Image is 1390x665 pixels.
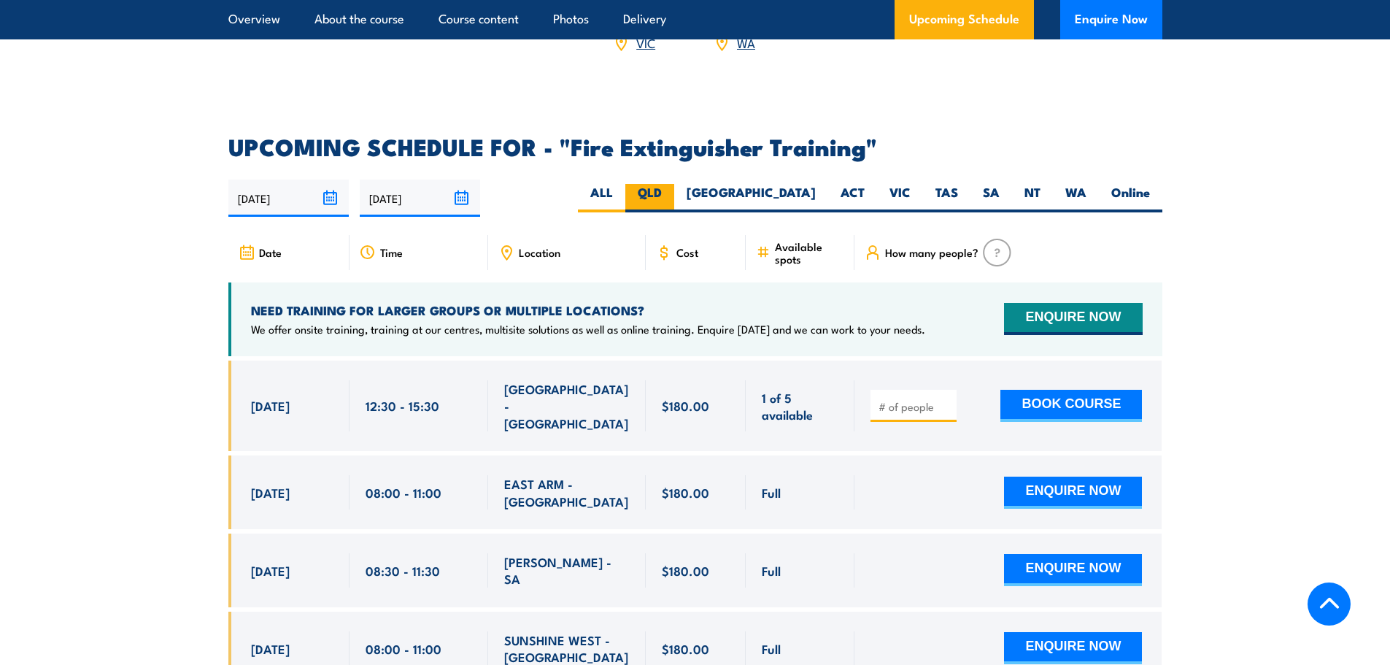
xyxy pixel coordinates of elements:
[828,184,877,212] label: ACT
[366,397,439,414] span: 12:30 - 15:30
[1000,390,1142,422] button: BOOK COURSE
[762,484,781,501] span: Full
[504,553,630,588] span: [PERSON_NAME] - SA
[879,399,951,414] input: # of people
[923,184,970,212] label: TAS
[228,180,349,217] input: From date
[762,562,781,579] span: Full
[366,562,440,579] span: 08:30 - 11:30
[578,184,625,212] label: ALL
[1012,184,1053,212] label: NT
[251,484,290,501] span: [DATE]
[970,184,1012,212] label: SA
[662,562,709,579] span: $180.00
[1053,184,1099,212] label: WA
[251,302,925,318] h4: NEED TRAINING FOR LARGER GROUPS OR MULTIPLE LOCATIONS?
[625,184,674,212] label: QLD
[885,246,978,258] span: How many people?
[504,475,630,510] span: EAST ARM - [GEOGRAPHIC_DATA]
[259,246,282,258] span: Date
[636,34,655,51] a: VIC
[737,34,755,51] a: WA
[762,389,838,423] span: 1 of 5 available
[360,180,480,217] input: To date
[662,397,709,414] span: $180.00
[366,640,441,657] span: 08:00 - 11:00
[251,562,290,579] span: [DATE]
[762,640,781,657] span: Full
[251,322,925,337] p: We offer onsite training, training at our centres, multisite solutions as well as online training...
[1004,303,1142,335] button: ENQUIRE NOW
[662,484,709,501] span: $180.00
[366,484,441,501] span: 08:00 - 11:00
[1004,477,1142,509] button: ENQUIRE NOW
[662,640,709,657] span: $180.00
[504,380,630,431] span: [GEOGRAPHIC_DATA] - [GEOGRAPHIC_DATA]
[251,640,290,657] span: [DATE]
[251,397,290,414] span: [DATE]
[519,246,560,258] span: Location
[775,240,844,265] span: Available spots
[228,136,1162,156] h2: UPCOMING SCHEDULE FOR - "Fire Extinguisher Training"
[380,246,403,258] span: Time
[877,184,923,212] label: VIC
[1004,632,1142,664] button: ENQUIRE NOW
[676,246,698,258] span: Cost
[674,184,828,212] label: [GEOGRAPHIC_DATA]
[1099,184,1162,212] label: Online
[1004,554,1142,586] button: ENQUIRE NOW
